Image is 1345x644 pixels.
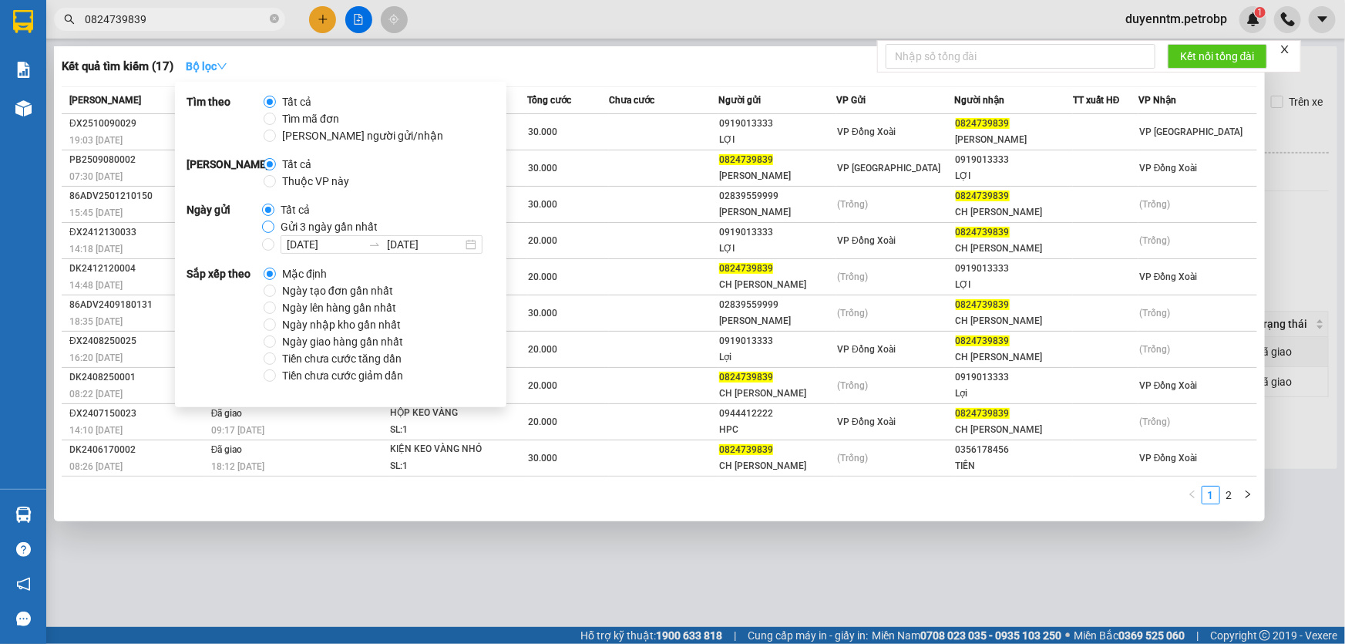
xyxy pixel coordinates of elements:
span: 0824739839 [956,191,1010,201]
div: CH [PERSON_NAME] [956,422,1072,438]
div: CH [PERSON_NAME] [956,204,1072,221]
strong: Bộ lọc [186,60,227,72]
div: 02839559999 [719,188,836,204]
div: LỢI [719,132,836,148]
span: (Trống) [1139,199,1170,210]
div: HPC [719,422,836,438]
div: CH [PERSON_NAME] [719,386,836,402]
h3: Kết quả tìm kiếm ( 17 ) [62,59,173,75]
span: [PERSON_NAME] người gửi/nhận [276,127,449,144]
button: Kết nối tổng đài [1168,44,1267,69]
input: Tìm tên, số ĐT hoặc mã đơn [85,11,267,28]
div: 0944412222 [719,406,836,422]
span: 0824739839 [956,118,1010,129]
span: Thuộc VP này [276,173,355,190]
li: 1 [1202,486,1220,504]
a: 2 [1221,487,1238,504]
div: ĐX2510090029 [69,116,207,132]
span: 20.000 [528,416,557,427]
span: Tất cả [276,93,318,110]
span: 0824739839 [956,227,1010,238]
span: 18:12 [DATE] [211,461,264,472]
div: 0919013333 [956,369,1072,386]
strong: Sắp xếp theo [187,265,264,384]
span: 0824739839 [719,154,773,165]
strong: [PERSON_NAME] [187,156,264,190]
div: DK2412120004 [69,261,207,277]
li: 2 [1220,486,1239,504]
span: Tiền chưa cước tăng dần [276,350,408,367]
div: 0919013333 [719,333,836,349]
strong: Tìm theo [187,93,264,144]
span: 16:20 [DATE] [69,352,123,363]
div: 0356178456 [956,442,1072,458]
div: CH [PERSON_NAME] [956,349,1072,366]
span: Người gửi [718,95,761,106]
div: Lợi [956,386,1072,402]
div: CH [PERSON_NAME] [719,458,836,474]
div: LỢI [719,241,836,257]
div: DK2406170002 [69,442,207,458]
div: DK2408250001 [69,369,207,386]
div: PB2509080002 [69,152,207,168]
span: (Trống) [837,380,868,391]
div: 0919013333 [956,152,1072,168]
span: close-circle [270,12,279,27]
span: VP Gửi [836,95,866,106]
span: Chưa cước [609,95,654,106]
span: VP Đồng Xoài [1139,163,1198,174]
span: (Trống) [1139,308,1170,319]
span: Gửi 3 ngày gần nhất [274,218,384,235]
span: Mặc định [276,265,333,282]
span: (Trống) [837,453,868,464]
span: (Trống) [837,271,868,282]
span: 0824739839 [956,335,1010,346]
span: close-circle [270,14,279,23]
span: message [16,612,31,626]
span: to [368,238,381,251]
span: Đã giao [211,444,243,455]
span: Kết nối tổng đài [1180,48,1255,65]
span: VP [GEOGRAPHIC_DATA] [1139,126,1242,137]
div: [PERSON_NAME] [719,168,836,184]
div: SL: 1 [390,422,506,439]
span: 30.000 [528,453,557,464]
div: LỢI [956,277,1072,293]
span: Đã giao [211,408,243,419]
span: question-circle [16,542,31,557]
span: notification [16,577,31,592]
span: [PERSON_NAME] [69,95,141,106]
input: Ngày bắt đầu [287,236,362,253]
div: 0919013333 [719,116,836,132]
span: (Trống) [1139,416,1170,427]
span: VP Đồng Xoài [1139,453,1198,464]
span: Người nhận [955,95,1005,106]
div: ĐX2407150023 [69,406,207,422]
button: Bộ lọcdown [173,54,240,79]
div: LỢI [956,168,1072,184]
li: Next Page [1239,486,1257,504]
span: 08:22 [DATE] [69,389,123,400]
span: 20.000 [528,271,557,282]
span: 19:03 [DATE] [69,135,123,146]
span: left [1188,490,1197,499]
div: 86ADV2501210150 [69,188,207,204]
span: 0824739839 [719,444,773,455]
span: 30.000 [528,126,557,137]
div: 86ADV2409180131 [69,297,207,313]
img: logo-vxr [13,10,33,33]
span: (Trống) [837,308,868,319]
span: right [1243,490,1253,499]
span: Tiền chưa cước giảm dần [276,367,409,384]
span: search [64,14,75,25]
input: Nhập số tổng đài [886,44,1155,69]
span: swap-right [368,238,381,251]
span: down [217,61,227,72]
span: VP Đồng Xoài [837,416,896,427]
span: 14:18 [DATE] [69,244,123,255]
button: right [1239,486,1257,504]
div: 02839559999 [719,297,836,313]
div: ĐX2412130033 [69,224,207,241]
div: TIỀN [956,458,1072,474]
span: 30.000 [528,199,557,210]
